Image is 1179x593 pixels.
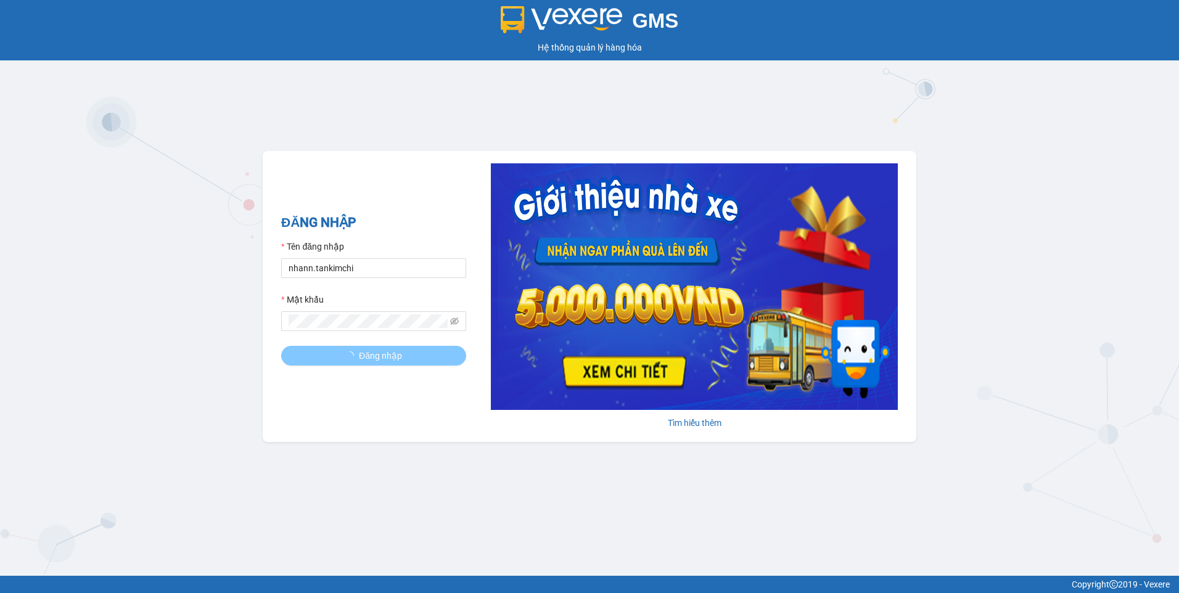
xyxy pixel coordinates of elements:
[281,293,324,306] label: Mật khẩu
[501,6,623,33] img: logo 2
[9,578,1170,591] div: Copyright 2019 - Vexere
[281,346,466,366] button: Đăng nhập
[501,18,679,28] a: GMS
[359,349,402,362] span: Đăng nhập
[281,258,466,278] input: Tên đăng nhập
[491,416,898,430] div: Tìm hiểu thêm
[491,163,898,410] img: banner-0
[345,351,359,360] span: loading
[289,314,448,328] input: Mật khẩu
[3,41,1176,54] div: Hệ thống quản lý hàng hóa
[450,317,459,325] span: eye-invisible
[281,213,466,233] h2: ĐĂNG NHẬP
[281,240,344,253] label: Tên đăng nhập
[632,9,678,32] span: GMS
[1109,580,1118,589] span: copyright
